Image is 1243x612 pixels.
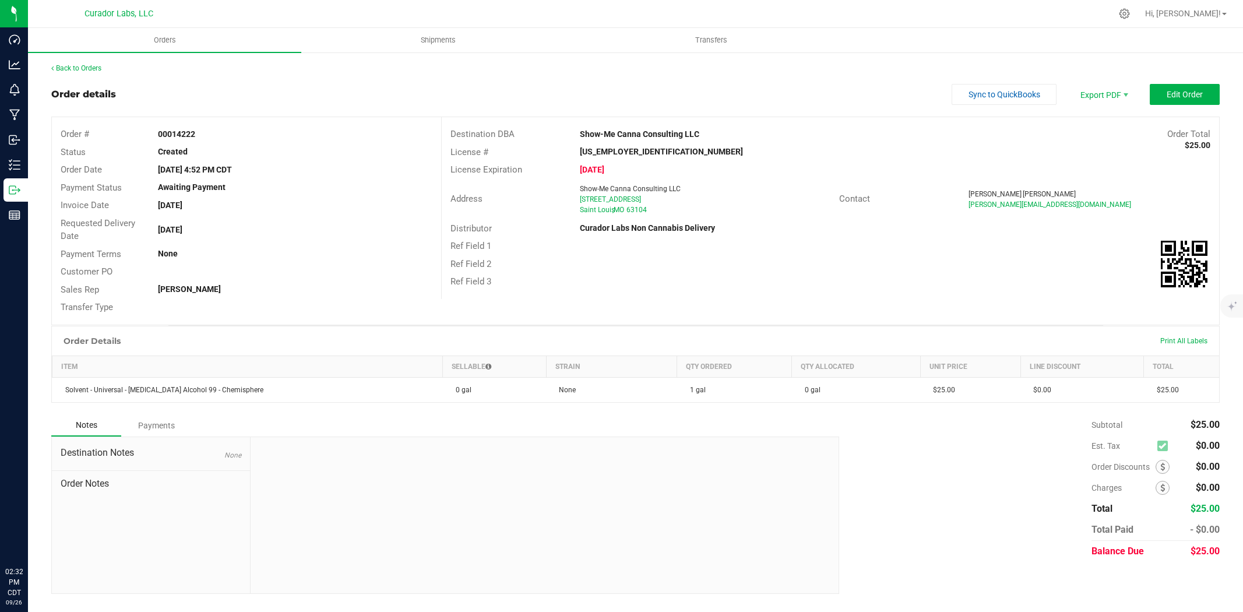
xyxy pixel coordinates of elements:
[580,129,699,139] strong: Show-Me Canna Consulting LLC
[1167,129,1210,139] span: Order Total
[1068,84,1138,105] li: Export PDF
[1196,461,1220,472] span: $0.00
[51,414,121,437] div: Notes
[626,206,647,214] span: 63104
[1091,462,1156,472] span: Order Discounts
[138,35,192,45] span: Orders
[158,129,195,139] strong: 00014222
[450,276,491,287] span: Ref Field 3
[59,386,263,394] span: Solvent - Universal - [MEDICAL_DATA] Alcohol 99 - Chemisphere
[450,223,492,234] span: Distributor
[301,28,575,52] a: Shipments
[61,284,99,295] span: Sales Rep
[580,147,743,156] strong: [US_EMPLOYER_IDENTIFICATION_NUMBER]
[450,194,483,204] span: Address
[1144,356,1219,377] th: Total
[5,567,23,598] p: 02:32 PM CDT
[927,386,955,394] span: $25.00
[684,386,706,394] span: 1 gal
[546,356,677,377] th: Strain
[952,84,1057,105] button: Sync to QuickBooks
[9,134,20,146] inline-svg: Inbound
[580,165,604,174] strong: [DATE]
[9,184,20,196] inline-svg: Outbound
[9,34,20,45] inline-svg: Dashboard
[52,356,443,377] th: Item
[580,185,681,193] span: Show-Me Canna Consulting LLC
[920,356,1020,377] th: Unit Price
[1151,386,1179,394] span: $25.00
[1150,84,1220,105] button: Edit Order
[84,9,153,19] span: Curador Labs, LLC
[679,35,743,45] span: Transfers
[61,249,121,259] span: Payment Terms
[1117,8,1132,19] div: Manage settings
[158,225,182,234] strong: [DATE]
[34,517,48,531] iframe: Resource center unread badge
[1191,419,1220,430] span: $25.00
[553,386,576,394] span: None
[61,129,89,139] span: Order #
[9,84,20,96] inline-svg: Monitoring
[1091,441,1153,451] span: Est. Tax
[61,218,135,242] span: Requested Delivery Date
[1027,386,1051,394] span: $0.00
[443,356,546,377] th: Sellable
[1020,356,1144,377] th: Line Discount
[158,182,226,192] strong: Awaiting Payment
[1091,420,1122,430] span: Subtotal
[575,28,848,52] a: Transfers
[224,451,241,459] span: None
[450,147,488,157] span: License #
[1196,482,1220,493] span: $0.00
[1091,546,1144,557] span: Balance Due
[1157,438,1173,453] span: Calculate excise tax
[61,182,122,193] span: Payment Status
[61,200,109,210] span: Invoice Date
[51,64,101,72] a: Back to Orders
[9,59,20,71] inline-svg: Analytics
[1091,524,1133,535] span: Total Paid
[61,266,112,277] span: Customer PO
[1023,190,1076,198] span: [PERSON_NAME]
[5,598,23,607] p: 09/26
[450,259,491,269] span: Ref Field 2
[405,35,471,45] span: Shipments
[61,164,102,175] span: Order Date
[580,223,715,233] strong: Curador Labs Non Cannabis Delivery
[450,129,515,139] span: Destination DBA
[158,147,188,156] strong: Created
[1191,546,1220,557] span: $25.00
[450,386,471,394] span: 0 gal
[12,519,47,554] iframe: Resource center
[969,201,1131,209] span: [PERSON_NAME][EMAIL_ADDRESS][DOMAIN_NAME]
[121,415,191,436] div: Payments
[799,386,821,394] span: 0 gal
[792,356,921,377] th: Qty Allocated
[28,28,301,52] a: Orders
[158,284,221,294] strong: [PERSON_NAME]
[1196,440,1220,451] span: $0.00
[1190,524,1220,535] span: - $0.00
[1145,9,1221,18] span: Hi, [PERSON_NAME]!
[1185,140,1210,150] strong: $25.00
[1161,241,1207,287] qrcode: 00014222
[1091,483,1156,493] span: Charges
[51,87,116,101] div: Order details
[614,206,624,214] span: MO
[839,194,870,204] span: Contact
[450,241,491,251] span: Ref Field 1
[450,164,522,175] span: License Expiration
[61,302,113,312] span: Transfer Type
[969,90,1040,99] span: Sync to QuickBooks
[61,477,241,491] span: Order Notes
[1161,241,1207,287] img: Scan me!
[61,147,86,157] span: Status
[1191,503,1220,514] span: $25.00
[64,336,121,346] h1: Order Details
[1167,90,1203,99] span: Edit Order
[9,209,20,221] inline-svg: Reports
[158,165,232,174] strong: [DATE] 4:52 PM CDT
[612,206,614,214] span: ,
